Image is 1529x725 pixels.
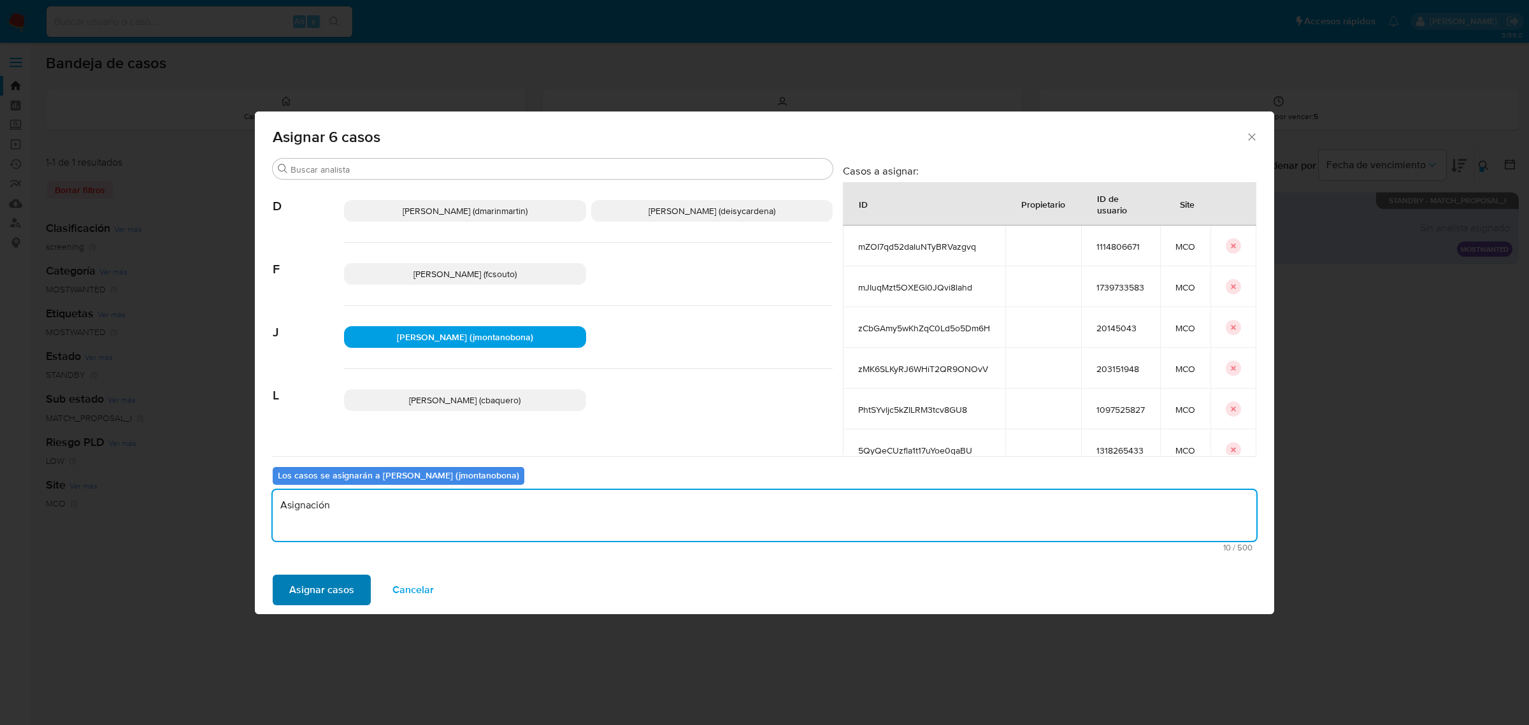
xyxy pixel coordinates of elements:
span: zMK6SLKyRJ6WHiT2QR9ONOvV [858,363,990,375]
span: 20145043 [1096,322,1145,334]
div: [PERSON_NAME] (fcsouto) [344,263,586,285]
button: icon-button [1226,279,1241,294]
div: [PERSON_NAME] (cbaquero) [344,389,586,411]
button: icon-button [1226,401,1241,417]
button: Cerrar ventana [1245,131,1257,142]
div: [PERSON_NAME] (dmarinmartin) [344,200,586,222]
div: [PERSON_NAME] (jmontanobona) [344,326,586,348]
button: Cancelar [376,575,450,605]
span: mJIuqMzt5OXEGl0JQvi8lahd [858,282,990,293]
span: 1097525827 [1096,404,1145,415]
div: Site [1165,189,1210,219]
button: icon-button [1226,361,1241,376]
div: ID de usuario [1082,183,1159,225]
div: [PERSON_NAME] (deisycardena) [591,200,833,222]
span: PhtSYvljc5kZILRM3tcv8GU8 [858,404,990,415]
div: Propietario [1006,189,1080,219]
h3: Casos a asignar: [843,164,1256,177]
span: 1739733583 [1096,282,1145,293]
span: 1318265433 [1096,445,1145,456]
span: MCO [1175,404,1195,415]
span: [PERSON_NAME] (deisycardena) [649,205,775,217]
span: L [273,369,344,403]
span: Asignar 6 casos [273,129,1245,145]
textarea: Asignación [273,490,1256,541]
div: assign-modal [255,111,1274,614]
div: ID [843,189,883,219]
span: MCO [1175,363,1195,375]
span: [PERSON_NAME] (cbaquero) [409,394,520,406]
span: MCO [1175,322,1195,334]
span: [PERSON_NAME] (jmontanobona) [397,331,533,343]
button: icon-button [1226,320,1241,335]
span: F [273,243,344,277]
span: 203151948 [1096,363,1145,375]
b: Los casos se asignarán a [PERSON_NAME] (jmontanobona) [278,469,519,482]
span: 5QyQeCUzfla1t17uYoe0qaBU [858,445,990,456]
button: icon-button [1226,238,1241,254]
span: Cancelar [392,576,434,604]
span: MCO [1175,241,1195,252]
span: J [273,306,344,340]
button: Asignar casos [273,575,371,605]
input: Buscar analista [291,164,828,175]
span: MCO [1175,282,1195,293]
span: [PERSON_NAME] (dmarinmartin) [403,205,528,217]
span: mZOI7qd52daIuNTyBRVazgvq [858,241,990,252]
span: D [273,180,344,214]
span: [PERSON_NAME] (fcsouto) [413,268,517,280]
span: Asignar casos [289,576,354,604]
span: MCO [1175,445,1195,456]
span: Máximo 500 caracteres [276,543,1253,552]
button: icon-button [1226,442,1241,457]
span: zCbGAmy5wKhZqC0Ld5o5Dm6H [858,322,990,334]
span: 1114806671 [1096,241,1145,252]
button: Buscar [278,164,288,174]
